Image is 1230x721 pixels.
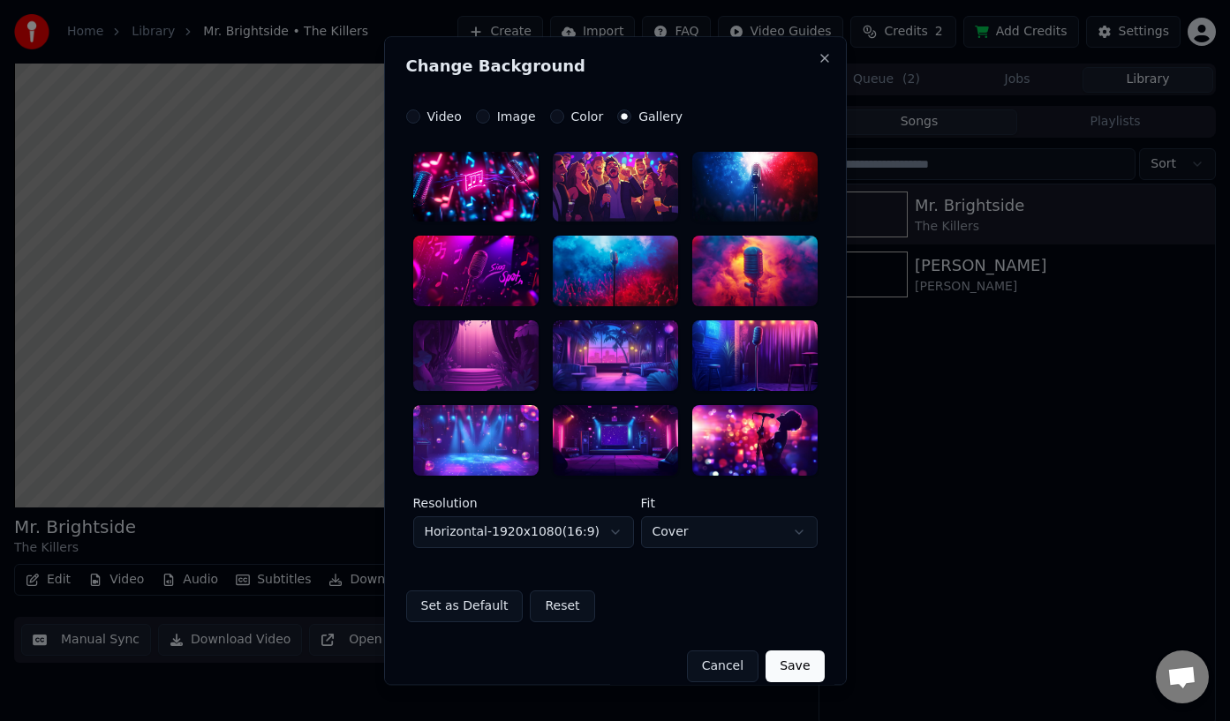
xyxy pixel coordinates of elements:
label: Video [427,110,462,123]
h2: Change Background [406,58,825,74]
button: Reset [530,590,594,622]
label: Gallery [638,110,683,123]
button: Save [766,650,824,682]
label: Resolution [413,497,634,509]
label: Image [497,110,536,123]
button: Cancel [687,650,758,682]
button: Set as Default [406,590,524,622]
label: Color [571,110,604,123]
label: Fit [641,497,818,509]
